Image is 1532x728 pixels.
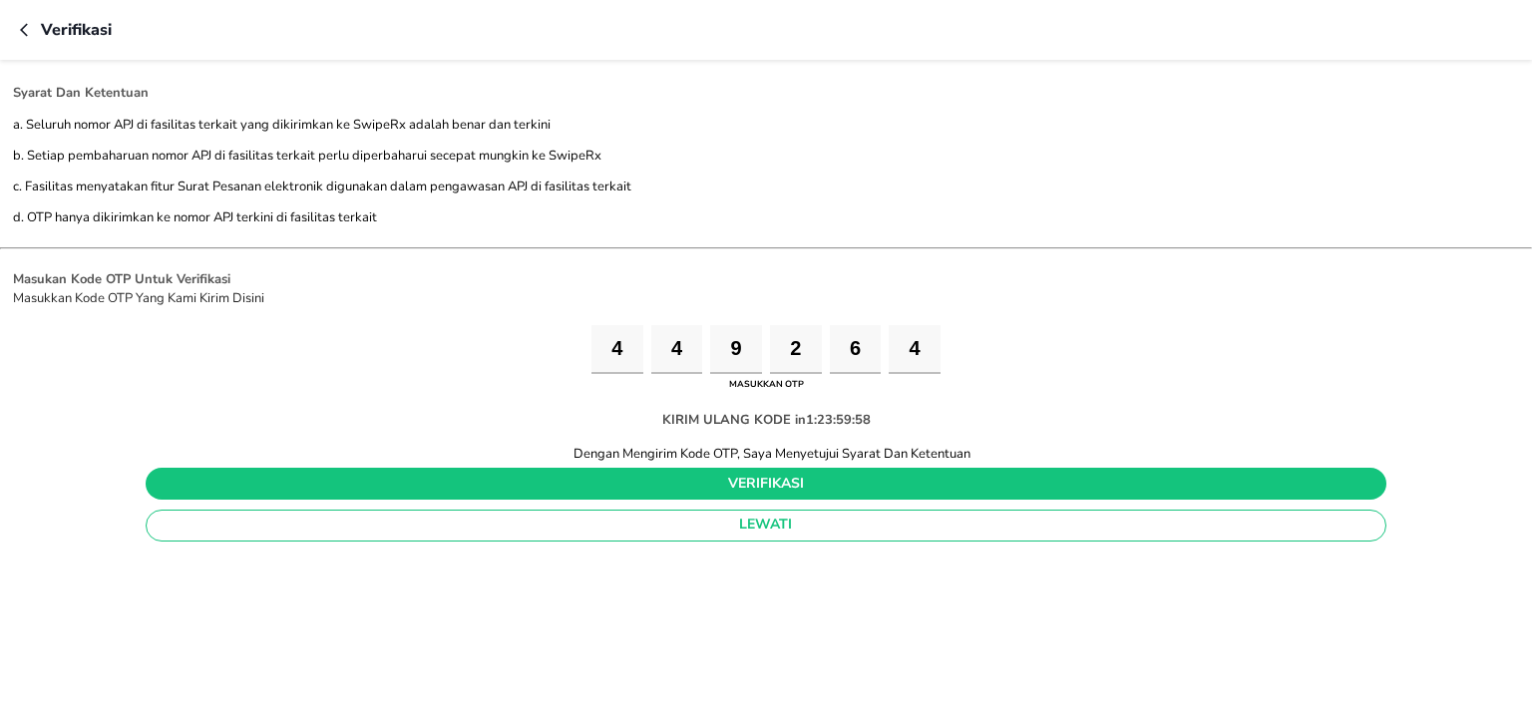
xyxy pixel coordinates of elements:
[41,18,112,42] p: Verifikasi
[830,325,882,374] input: Please enter OTP character 5
[146,468,1386,500] button: verifikasi
[770,325,822,374] input: Please enter OTP character 4
[562,445,971,463] div: Dengan Mengirim Kode OTP, Saya Menyetujui Syarat Dan Ketentuan
[889,325,941,374] input: Please enter OTP character 6
[724,374,809,396] div: MASUKKAN OTP
[163,513,1369,538] span: lewati
[591,325,643,374] input: Please enter OTP character 1
[162,472,1370,497] span: verifikasi
[646,395,887,445] div: KIRIM ULANG KODE in1:23:59:58
[651,325,703,374] input: Please enter OTP character 2
[146,510,1386,542] button: lewati
[710,325,762,374] input: Please enter OTP character 3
